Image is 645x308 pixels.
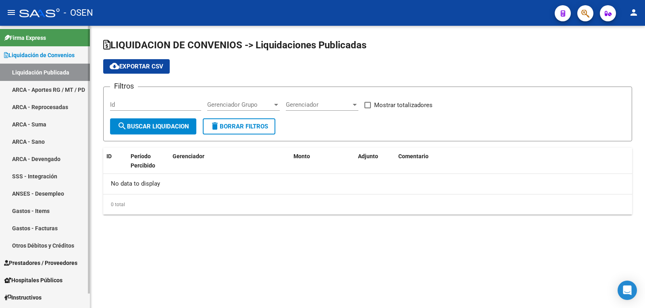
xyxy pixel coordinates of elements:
button: Exportar CSV [103,59,170,74]
h3: Filtros [110,81,138,92]
datatable-header-cell: Período Percibido [127,148,158,183]
datatable-header-cell: Monto [290,148,355,183]
span: Borrar Filtros [210,123,268,130]
span: Prestadores / Proveedores [4,258,77,267]
mat-icon: menu [6,8,16,17]
span: Firma Express [4,33,46,42]
button: Borrar Filtros [203,118,275,134]
span: LIQUIDACION DE CONVENIOS -> Liquidaciones Publicadas [103,39,366,51]
datatable-header-cell: Comentario [395,148,632,183]
span: Período Percibido [131,153,155,169]
mat-icon: delete [210,121,220,131]
mat-icon: cloud_download [110,61,119,71]
span: Instructivos [4,293,42,302]
span: Gerenciador [173,153,204,159]
span: Exportar CSV [110,63,163,70]
datatable-header-cell: Adjunto [355,148,395,183]
datatable-header-cell: ID [103,148,127,183]
span: Adjunto [358,153,378,159]
mat-icon: search [117,121,127,131]
span: Gerenciador [286,101,351,108]
span: Mostrar totalizadores [374,100,433,110]
datatable-header-cell: Gerenciador [169,148,290,183]
span: Buscar Liquidacion [117,123,189,130]
mat-icon: person [629,8,639,17]
span: - OSEN [64,4,93,22]
span: Liquidación de Convenios [4,51,75,60]
span: Gerenciador Grupo [207,101,273,108]
span: Monto [293,153,310,159]
span: ID [106,153,112,159]
button: Buscar Liquidacion [110,118,196,134]
span: Comentario [398,153,429,159]
div: Open Intercom Messenger [618,281,637,300]
span: Hospitales Públicos [4,276,62,285]
div: 0 total [103,194,632,215]
div: No data to display [103,174,632,194]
